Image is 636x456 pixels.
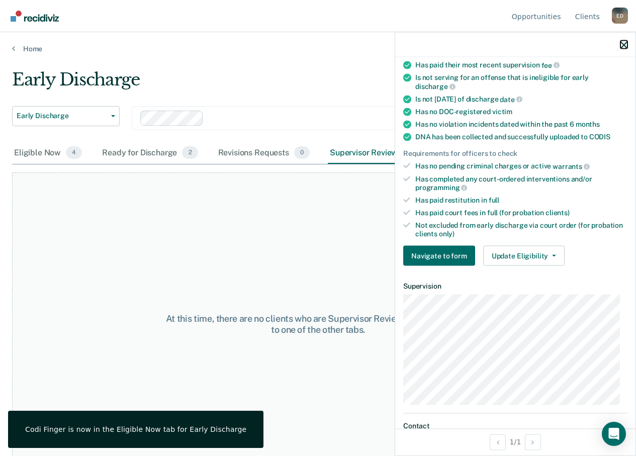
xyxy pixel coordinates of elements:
span: fee [541,61,560,69]
span: programming [415,184,467,192]
span: date [500,95,522,103]
a: Home [12,44,624,53]
div: Has no violation incidents dated within the past 6 [415,120,627,129]
span: months [576,120,600,128]
dt: Contact [403,421,627,430]
div: Has paid their most recent supervision [415,60,627,69]
div: Revisions Requests [216,142,312,164]
div: Has completed any court-ordered interventions and/or [415,174,627,192]
button: Navigate to form [403,246,475,266]
span: full [489,196,499,204]
span: 0 [294,146,310,159]
div: Early Discharge [12,69,585,98]
dt: Supervision [403,282,627,291]
div: Has paid restitution in [415,196,627,205]
button: Previous Opportunity [490,434,506,450]
div: Has paid court fees in full (for probation [415,208,627,217]
div: Has no DOC-registered [415,108,627,116]
div: E D [612,8,628,24]
span: 4 [66,146,82,159]
span: CODIS [589,133,610,141]
div: Codi Finger is now in the Eligible Now tab for Early Discharge [25,425,246,434]
a: Navigate to form link [403,246,479,266]
div: Has no pending criminal charges or active [415,162,627,171]
div: 1 / 1 [395,428,635,455]
div: Not excluded from early discharge via court order (for probation clients [415,221,627,238]
div: DNA has been collected and successfully uploaded to [415,133,627,141]
span: discharge [415,82,456,90]
span: Early Discharge [17,112,107,120]
div: Requirements for officers to check [403,149,627,158]
span: only) [439,229,455,237]
div: At this time, there are no clients who are Supervisor Review. Please navigate to one of the other... [165,313,471,335]
div: Supervisor Review [328,142,421,164]
div: Open Intercom Messenger [602,422,626,446]
div: Is not [DATE] of discharge [415,95,627,104]
button: Update Eligibility [483,246,565,266]
span: victim [492,108,512,116]
div: Is not serving for an offense that is ineligible for early [415,73,627,90]
span: clients) [546,208,570,216]
div: Ready for Discharge [100,142,200,164]
div: Eligible Now [12,142,84,164]
button: Next Opportunity [525,434,541,450]
button: Profile dropdown button [612,8,628,24]
span: 2 [182,146,198,159]
img: Recidiviz [11,11,59,22]
span: warrants [553,162,590,170]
